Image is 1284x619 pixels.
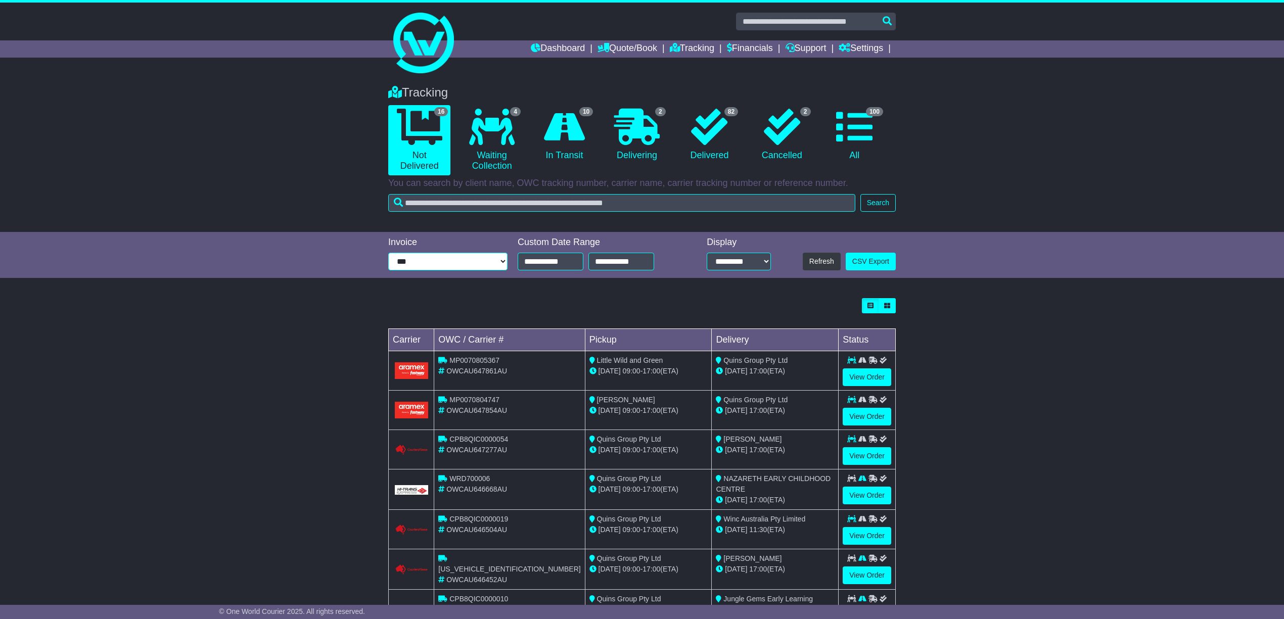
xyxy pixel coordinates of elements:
div: (ETA) [716,405,834,416]
a: Support [786,40,827,58]
a: Settings [839,40,883,58]
span: NAZARETH EARLY CHILDHOOD CENTRE [716,474,831,493]
div: Tracking [383,85,901,100]
span: [DATE] [599,565,621,573]
span: MP0070805367 [449,356,499,364]
div: - (ETA) [589,366,708,376]
span: Quins Group Pty Ltd [723,356,788,364]
span: [DATE] [725,406,747,414]
img: Aramex.png [395,362,428,379]
a: View Order [843,566,891,584]
a: Tracking [670,40,714,58]
a: 10 In Transit [533,105,595,165]
span: 17:00 [749,446,767,454]
a: CSV Export [846,253,896,270]
span: Quins Group Pty Ltd [597,515,661,523]
a: 4 Waiting Collection [461,105,523,175]
a: View Order [843,527,891,545]
a: 82 Delivered [678,105,741,165]
span: 4 [510,107,521,116]
div: - (ETA) [589,525,708,535]
span: [DATE] [599,485,621,493]
span: 09:00 [623,485,640,493]
span: 09:00 [623,406,640,414]
p: You can search by client name, OWC tracking number, carrier name, carrier tracking number or refe... [388,178,896,189]
div: (ETA) [716,366,834,376]
span: Quins Group Pty Ltd [723,396,788,404]
span: OWCAU647861AU [446,367,507,375]
span: 17:00 [749,367,767,375]
a: Financials [727,40,773,58]
div: (ETA) [716,445,834,455]
span: OWCAU646668AU [446,485,507,493]
span: OWCAU646504AU [446,526,507,534]
button: Refresh [803,253,841,270]
span: CPB8QIC0000019 [449,515,508,523]
div: Display [707,237,771,248]
a: View Order [843,487,891,504]
span: 09:00 [623,565,640,573]
span: [DATE] [599,526,621,534]
img: GetCarrierServiceLogo [395,525,428,535]
span: 09:00 [623,367,640,375]
span: [DATE] [725,526,747,534]
span: © One World Courier 2025. All rights reserved. [219,607,365,615]
span: [DATE] [725,446,747,454]
span: 17:00 [643,367,660,375]
span: 17:00 [643,565,660,573]
span: Quins Group Pty Ltd [597,474,661,483]
span: 16 [434,107,448,116]
td: OWC / Carrier # [434,329,585,351]
span: Quins Group Pty Ltd [597,435,661,443]
span: 09:00 [623,446,640,454]
span: [DATE] [599,446,621,454]
span: 17:00 [643,485,660,493]
span: [PERSON_NAME] [723,554,782,562]
span: 17:00 [643,406,660,414]
a: View Order [843,408,891,425]
span: 100 [866,107,883,116]
span: WRD700006 [449,474,490,483]
span: [DATE] [725,367,747,375]
div: (ETA) [716,495,834,505]
img: GetCarrierServiceLogo [395,445,428,455]
a: Quote/Book [598,40,657,58]
span: [DATE] [725,565,747,573]
div: (ETA) [716,564,834,575]
span: OWCAU647854AU [446,406,507,414]
div: Invoice [388,237,508,248]
span: Quins Group Pty Ltd [597,595,661,603]
span: [PERSON_NAME] [597,396,655,404]
img: GetCarrierServiceLogo [395,485,428,495]
span: 09:00 [623,526,640,534]
div: - (ETA) [589,445,708,455]
span: [PERSON_NAME] [723,435,782,443]
span: Winc Australia Pty Limited [723,515,805,523]
a: 100 All [823,105,886,165]
img: Couriers_Please.png [395,564,428,575]
span: 17:00 [643,446,660,454]
td: Status [839,329,896,351]
div: Custom Date Range [518,237,680,248]
div: - (ETA) [589,405,708,416]
a: View Order [843,447,891,465]
div: - (ETA) [589,484,708,495]
a: Dashboard [531,40,585,58]
a: View Order [843,368,891,386]
span: 17:00 [643,526,660,534]
td: Carrier [389,329,434,351]
a: 2 Cancelled [751,105,813,165]
span: [DATE] [725,496,747,504]
td: Delivery [712,329,839,351]
span: 17:00 [749,406,767,414]
div: (ETA) [716,525,834,535]
span: MP0070804747 [449,396,499,404]
span: OWCAU646452AU [446,576,507,584]
span: 11:30 [749,526,767,534]
a: 16 Not Delivered [388,105,450,175]
span: CPB8QIC0000054 [449,435,508,443]
span: [US_VEHICLE_IDENTIFICATION_NUMBER] [438,565,580,573]
img: Aramex.png [395,402,428,418]
span: 17:00 [749,496,767,504]
span: 17:00 [749,565,767,573]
